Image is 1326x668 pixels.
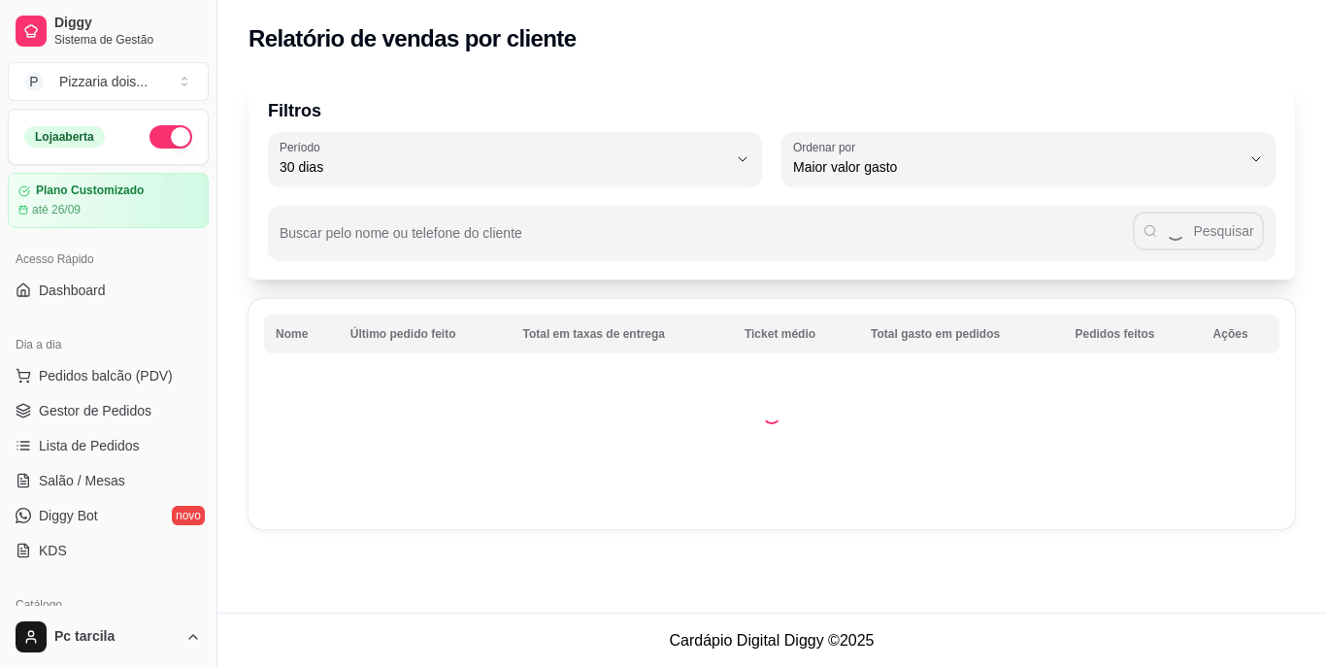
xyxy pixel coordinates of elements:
a: DiggySistema de Gestão [8,8,209,54]
div: Loja aberta [24,126,105,148]
span: 30 dias [280,157,727,177]
div: Catálogo [8,589,209,620]
span: KDS [39,541,67,560]
label: Período [280,139,326,155]
a: Plano Customizadoaté 26/09 [8,173,209,228]
span: Salão / Mesas [39,471,125,490]
span: Pedidos balcão (PDV) [39,366,173,385]
span: Diggy Bot [39,506,98,525]
a: Lista de Pedidos [8,430,209,461]
div: Loading [762,405,781,424]
input: Buscar pelo nome ou telefone do cliente [280,231,1133,250]
a: Salão / Mesas [8,465,209,496]
div: Acesso Rápido [8,244,209,275]
button: Alterar Status [149,125,192,149]
div: Dia a dia [8,329,209,360]
span: Lista de Pedidos [39,436,140,455]
label: Ordenar por [793,139,862,155]
div: Pizzaria dois ... [59,72,148,91]
button: Período30 dias [268,132,762,186]
button: Pc tarcila [8,614,209,660]
span: Sistema de Gestão [54,32,201,48]
p: Filtros [268,97,1276,124]
h2: Relatório de vendas por cliente [249,23,577,54]
article: até 26/09 [32,202,81,217]
a: Gestor de Pedidos [8,395,209,426]
button: Select a team [8,62,209,101]
article: Plano Customizado [36,184,144,198]
footer: Cardápio Digital Diggy © 2025 [217,613,1326,668]
a: Dashboard [8,275,209,306]
span: Diggy [54,15,201,32]
button: Pedidos balcão (PDV) [8,360,209,391]
button: Ordenar porMaior valor gasto [781,132,1276,186]
a: Diggy Botnovo [8,500,209,531]
span: Gestor de Pedidos [39,401,151,420]
span: P [24,72,44,91]
span: Pc tarcila [54,628,178,646]
a: KDS [8,535,209,566]
span: Maior valor gasto [793,157,1241,177]
span: Dashboard [39,281,106,300]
